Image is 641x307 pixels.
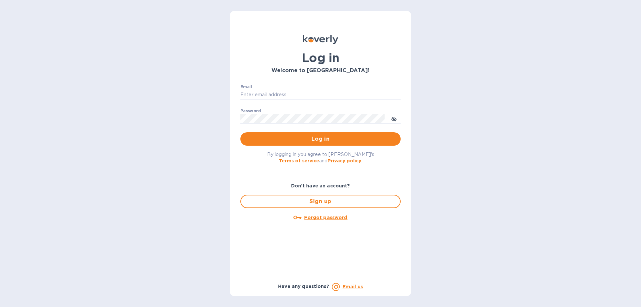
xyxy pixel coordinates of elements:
[240,67,401,74] h3: Welcome to [GEOGRAPHIC_DATA]!
[278,284,329,289] b: Have any questions?
[240,90,401,100] input: Enter email address
[291,183,350,188] b: Don't have an account?
[246,197,395,205] span: Sign up
[240,51,401,65] h1: Log in
[240,132,401,146] button: Log in
[246,135,395,143] span: Log in
[240,109,261,113] label: Password
[267,152,374,163] span: By logging in you agree to [PERSON_NAME]'s and .
[240,85,252,89] label: Email
[387,112,401,125] button: toggle password visibility
[343,284,363,289] a: Email us
[279,158,319,163] a: Terms of service
[303,35,338,44] img: Koverly
[240,195,401,208] button: Sign up
[304,215,347,220] u: Forgot password
[328,158,361,163] a: Privacy policy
